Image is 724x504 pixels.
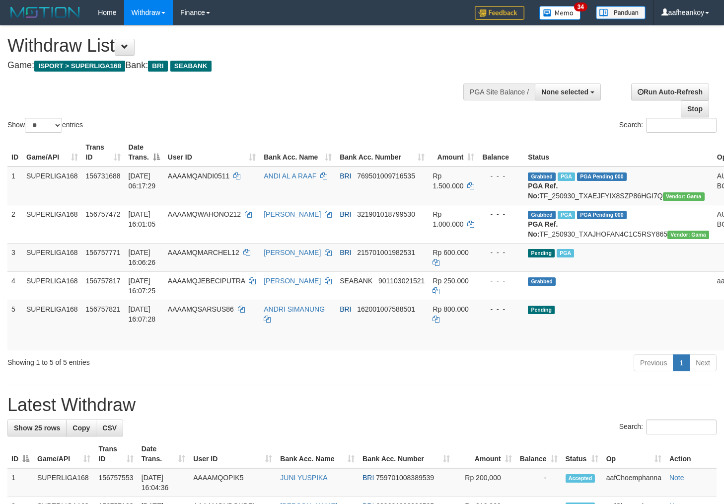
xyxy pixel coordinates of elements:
[94,468,137,497] td: 156757553
[482,276,520,286] div: - - -
[574,2,587,11] span: 34
[619,420,717,434] label: Search:
[7,118,83,133] label: Show entries
[168,172,230,180] span: AAAAMQANDI0511
[138,468,189,497] td: [DATE] 16:04:36
[528,249,555,257] span: Pending
[170,61,212,72] span: SEABANK
[22,243,82,271] td: SUPERLIGA168
[528,277,556,286] span: Grabbed
[72,424,90,432] span: Copy
[673,354,690,371] a: 1
[14,424,60,432] span: Show 25 rows
[260,138,336,167] th: Bank Acc. Name: activate to sort column ascending
[22,205,82,243] td: SUPERLIGA168
[340,172,351,180] span: BRI
[646,420,717,434] input: Search:
[340,210,351,218] span: BRI
[433,172,463,190] span: Rp 1.500.000
[433,305,468,313] span: Rp 800.000
[22,271,82,300] td: SUPERLIGA168
[602,440,665,468] th: Op: activate to sort column ascending
[454,468,516,497] td: Rp 200,000
[619,118,717,133] label: Search:
[138,440,189,468] th: Date Trans.: activate to sort column ascending
[94,440,137,468] th: Trans ID: activate to sort column ascending
[264,305,325,313] a: ANDRI SIMANUNG
[663,192,705,201] span: Vendor URL: https://trx31.1velocity.biz
[164,138,260,167] th: User ID: activate to sort column ascending
[7,138,22,167] th: ID
[541,88,588,96] span: None selected
[528,211,556,219] span: Grabbed
[566,474,595,483] span: Accepted
[264,277,321,285] a: [PERSON_NAME]
[528,306,555,314] span: Pending
[168,210,241,218] span: AAAAMQWAHONO212
[336,138,429,167] th: Bank Acc. Number: activate to sort column ascending
[562,440,602,468] th: Status: activate to sort column ascending
[634,354,673,371] a: Previous
[129,305,156,323] span: [DATE] 16:07:28
[359,440,454,468] th: Bank Acc. Number: activate to sort column ascending
[528,220,558,238] b: PGA Ref. No:
[516,468,562,497] td: -
[665,440,717,468] th: Action
[357,172,415,180] span: Copy 769501009716535 to clipboard
[482,304,520,314] div: - - -
[22,167,82,205] td: SUPERLIGA168
[557,249,574,257] span: Marked by aafheankoy
[7,468,33,497] td: 1
[475,6,524,20] img: Feedback.jpg
[516,440,562,468] th: Balance: activate to sort column ascending
[264,249,321,256] a: [PERSON_NAME]
[96,420,123,436] a: CSV
[454,440,516,468] th: Amount: activate to sort column ascending
[463,84,535,100] div: PGA Site Balance /
[189,468,276,497] td: AAAAMQOPIK5
[168,305,234,313] span: AAAAMQSARSUS86
[7,271,22,300] td: 4
[129,277,156,295] span: [DATE] 16:07:25
[129,210,156,228] span: [DATE] 16:01:05
[189,440,276,468] th: User ID: activate to sort column ascending
[528,172,556,181] span: Grabbed
[168,277,245,285] span: AAAAMQJEBECIPUTRA
[7,440,33,468] th: ID: activate to sort column descending
[482,209,520,219] div: - - -
[22,138,82,167] th: Game/API: activate to sort column ascending
[669,474,684,482] a: Note
[280,474,327,482] a: JUNI YUSPIKA
[7,300,22,350] td: 5
[577,172,627,181] span: PGA Pending
[129,172,156,190] span: [DATE] 06:17:29
[378,277,425,285] span: Copy 901103021521 to clipboard
[376,474,434,482] span: Copy 759701008389539 to clipboard
[7,61,473,71] h4: Game: Bank:
[524,205,713,243] td: TF_250930_TXAJHOFAN4C1C5RSY865
[528,182,558,200] b: PGA Ref. No:
[25,118,62,133] select: Showentries
[357,210,415,218] span: Copy 321901018799530 to clipboard
[433,249,468,256] span: Rp 600.000
[362,474,374,482] span: BRI
[82,138,125,167] th: Trans ID: activate to sort column ascending
[276,440,359,468] th: Bank Acc. Name: activate to sort column ascending
[7,243,22,271] td: 3
[340,305,351,313] span: BRI
[7,395,717,415] h1: Latest Withdraw
[7,420,67,436] a: Show 25 rows
[539,6,581,20] img: Button%20Memo.svg
[129,249,156,266] span: [DATE] 16:06:26
[681,100,709,117] a: Stop
[33,468,94,497] td: SUPERLIGA168
[168,249,239,256] span: AAAAMQMARCHEL12
[558,172,575,181] span: Marked by aafromsomean
[125,138,164,167] th: Date Trans.: activate to sort column descending
[646,118,717,133] input: Search:
[86,210,121,218] span: 156757472
[340,277,372,285] span: SEABANK
[264,210,321,218] a: [PERSON_NAME]
[357,305,415,313] span: Copy 162001007588501 to clipboard
[357,249,415,256] span: Copy 215701001982531 to clipboard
